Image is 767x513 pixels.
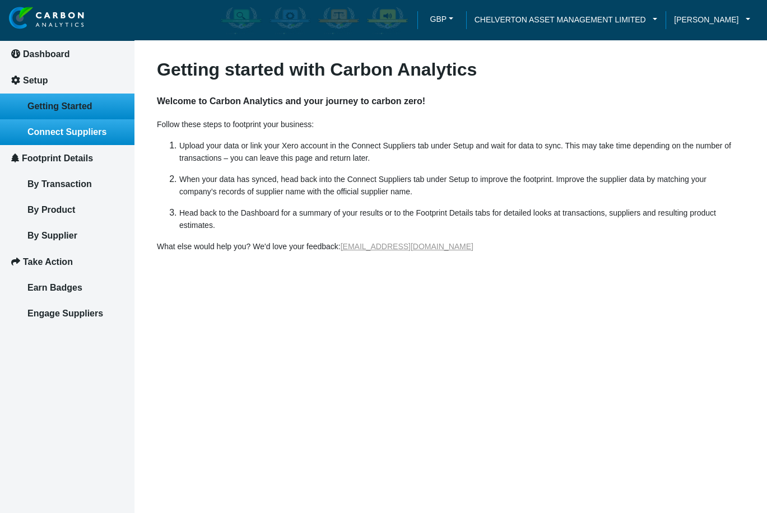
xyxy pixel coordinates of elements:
div: Carbon Efficient [267,4,313,36]
img: carbon-offsetter-enabled.png [318,6,360,34]
div: Carbon Advocate [364,4,411,36]
span: Getting Started [27,101,92,111]
div: Carbon Aware [218,4,264,36]
button: GBP [426,11,458,27]
p: What else would help you? We'd love your feedback: [157,240,745,253]
img: carbon-aware-enabled.png [220,6,262,34]
span: [PERSON_NAME] [674,13,738,26]
span: CHELVERTON ASSET MANAGEMENT LIMITED [475,13,646,26]
span: Setup [23,76,48,85]
p: Head back to the Dashboard for a summary of your results or to the Footprint Details tabs for det... [179,207,745,231]
span: Take Action [23,257,73,267]
input: Enter your email address [15,137,204,161]
a: [EMAIL_ADDRESS][DOMAIN_NAME] [341,242,473,251]
div: Navigation go back [12,62,29,78]
em: Submit [164,345,203,360]
span: By Transaction [27,179,92,189]
textarea: Type your message and click 'Submit' [15,170,204,335]
a: CHELVERTON ASSET MANAGEMENT LIMITED [466,13,666,26]
a: [PERSON_NAME] [666,13,759,26]
div: Carbon Offsetter [315,4,362,36]
img: insight-logo-2.png [9,7,84,30]
input: Enter your last name [15,104,204,128]
span: By Product [27,205,75,214]
p: When your data has synced, head back into the Connect Suppliers tab under Setup to improve the fo... [179,173,745,198]
h3: Getting started with Carbon Analytics [157,59,745,80]
p: Upload your data or link your Xero account in the Connect Suppliers tab under Setup and wait for ... [179,139,745,164]
img: carbon-efficient-enabled.png [269,6,311,34]
h4: Welcome to Carbon Analytics and your journey to carbon zero! [157,85,745,118]
img: carbon-advocate-enabled.png [366,6,408,34]
span: Dashboard [23,49,70,59]
a: GBPGBP [417,11,466,30]
span: Connect Suppliers [27,127,106,137]
span: By Supplier [27,231,77,240]
div: Minimize live chat window [184,6,211,32]
p: Follow these steps to footprint your business: [157,118,745,130]
span: Footprint Details [22,153,93,163]
div: Leave a message [75,63,205,77]
span: Engage Suppliers [27,309,103,318]
span: Earn Badges [27,283,82,292]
